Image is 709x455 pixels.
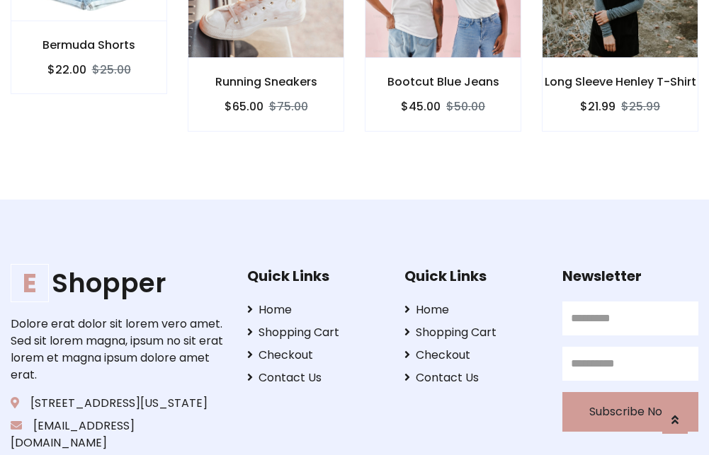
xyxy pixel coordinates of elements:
[365,75,521,88] h6: Bootcut Blue Jeans
[404,347,540,364] a: Checkout
[225,100,263,113] h6: $65.00
[562,267,698,284] h5: Newsletter
[11,395,225,412] p: [STREET_ADDRESS][US_STATE]
[11,38,166,52] h6: Bermuda Shorts
[11,267,225,299] a: EShopper
[269,98,308,115] del: $75.00
[247,301,383,318] a: Home
[404,369,540,386] a: Contact Us
[247,267,383,284] h5: Quick Links
[47,63,86,76] h6: $22.00
[404,267,540,284] h5: Quick Links
[247,324,383,341] a: Shopping Cart
[11,417,225,451] p: [EMAIL_ADDRESS][DOMAIN_NAME]
[92,62,131,78] del: $25.00
[404,324,540,341] a: Shopping Cart
[543,75,698,88] h6: Long Sleeve Henley T-Shirt
[11,316,225,384] p: Dolore erat dolor sit lorem vero amet. Sed sit lorem magna, ipsum no sit erat lorem et magna ipsu...
[401,100,441,113] h6: $45.00
[621,98,660,115] del: $25.99
[11,264,49,302] span: E
[562,392,698,432] button: Subscribe Now
[11,267,225,299] h1: Shopper
[188,75,344,88] h6: Running Sneakers
[580,100,616,113] h6: $21.99
[446,98,485,115] del: $50.00
[247,369,383,386] a: Contact Us
[404,301,540,318] a: Home
[247,347,383,364] a: Checkout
